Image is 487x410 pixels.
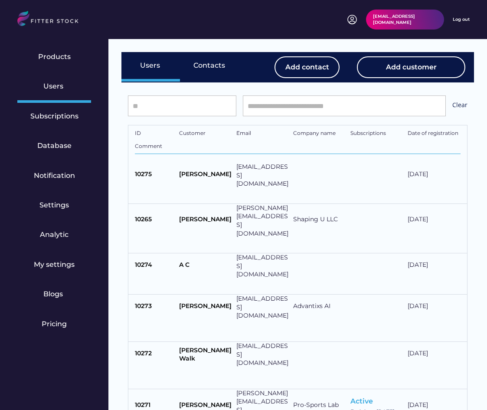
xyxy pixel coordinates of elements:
[179,346,232,363] div: [PERSON_NAME] Walk
[43,82,65,91] div: Users
[275,56,340,78] button: Add contact
[135,130,175,138] div: ID
[40,230,69,239] div: Analytic
[135,349,175,360] div: 10272
[293,302,346,313] div: Advantixs AI
[135,302,175,313] div: 10273
[236,295,289,320] div: [EMAIL_ADDRESS][DOMAIN_NAME]
[236,163,289,188] div: [EMAIL_ADDRESS][DOMAIN_NAME]
[34,260,75,269] div: My settings
[350,397,373,406] div: Active
[179,130,232,138] div: Customer
[293,130,346,138] div: Company name
[350,130,403,138] div: Subscriptions
[135,215,175,226] div: 10265
[140,61,162,70] div: Users
[42,319,67,329] div: Pricing
[408,349,461,360] div: [DATE]
[135,261,175,272] div: 10274
[179,261,232,272] div: A C
[193,61,225,70] div: Contacts
[39,200,69,210] div: Settings
[34,171,75,180] div: Notification
[236,204,289,238] div: [PERSON_NAME][EMAIL_ADDRESS][DOMAIN_NAME]
[236,253,289,279] div: [EMAIL_ADDRESS][DOMAIN_NAME]
[408,215,461,226] div: [DATE]
[451,375,478,401] iframe: chat widget
[408,261,461,272] div: [DATE]
[17,11,86,29] img: LOGO.svg
[453,16,470,23] div: Log out
[37,141,72,151] div: Database
[30,112,78,121] div: Subscriptions
[452,101,467,112] div: Clear
[179,302,232,313] div: [PERSON_NAME]
[347,14,357,25] img: profile-circle.svg
[135,143,461,151] div: Comment
[293,215,346,226] div: Shaping U LLC
[357,56,465,78] button: Add customer
[408,130,461,138] div: Date of registration
[38,52,71,62] div: Products
[408,302,461,313] div: [DATE]
[135,170,175,181] div: 10275
[43,289,65,299] div: Blogs
[437,336,480,376] iframe: chat widget
[408,170,461,181] div: [DATE]
[236,342,289,367] div: [EMAIL_ADDRESS][DOMAIN_NAME]
[236,130,289,138] div: Email
[373,13,437,26] div: [EMAIL_ADDRESS][DOMAIN_NAME]
[179,215,232,226] div: [PERSON_NAME]
[179,170,232,181] div: [PERSON_NAME]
